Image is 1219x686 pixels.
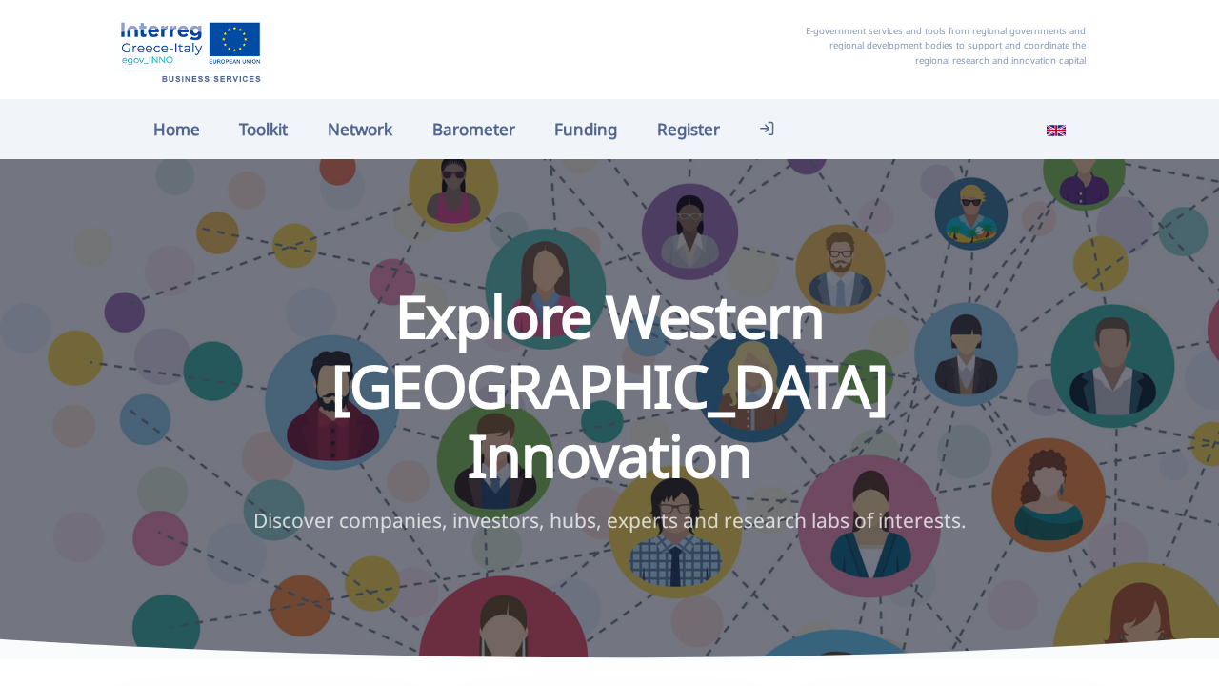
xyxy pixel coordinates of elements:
a: Network [308,109,412,150]
a: Toolkit [220,109,309,150]
a: Register [637,109,740,150]
a: Funding [534,109,637,150]
img: Home [114,14,267,85]
img: en_flag.svg [1047,121,1066,140]
p: Discover companies, investors, hubs, experts and research labs of interests. [216,505,1004,537]
a: Barometer [412,109,535,150]
h1: Explore Western [GEOGRAPHIC_DATA] Innovation [216,281,1004,491]
a: Home [133,109,220,150]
